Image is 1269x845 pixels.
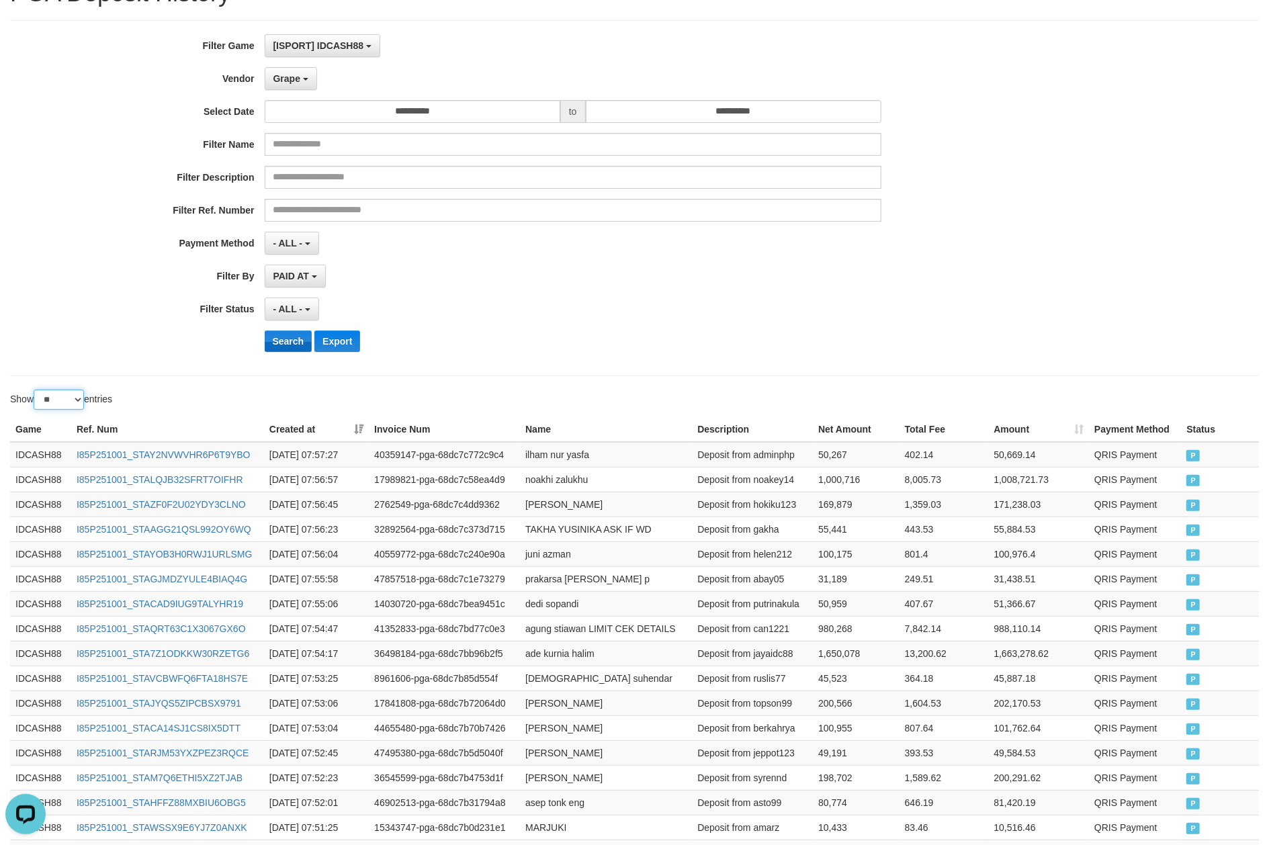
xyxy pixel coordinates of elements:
[77,474,243,485] a: I85P251001_STALQJB32SFRT7OIFHR
[988,517,1089,541] td: 55,884.53
[520,691,692,715] td: [PERSON_NAME]
[273,73,300,84] span: Grape
[10,691,71,715] td: IDCASH88
[692,815,813,840] td: Deposit from amarz
[520,591,692,616] td: dedi sopandi
[900,740,989,765] td: 393.53
[900,467,989,492] td: 8,005.73
[692,517,813,541] td: Deposit from gakha
[1089,641,1181,666] td: QRIS Payment
[900,442,989,468] td: 402.14
[77,574,247,584] a: I85P251001_STAGJMDZYULE4BIAQ4G
[1089,790,1181,815] td: QRIS Payment
[988,541,1089,566] td: 100,976.4
[692,740,813,765] td: Deposit from jeppot123
[77,549,252,560] a: I85P251001_STAYOB3H0RWJ1URLSMG
[900,492,989,517] td: 1,359.03
[369,417,520,442] th: Invoice Num
[1089,467,1181,492] td: QRIS Payment
[264,566,369,591] td: [DATE] 07:55:58
[265,330,312,352] button: Search
[10,517,71,541] td: IDCASH88
[264,641,369,666] td: [DATE] 07:54:17
[77,772,243,783] a: I85P251001_STAM7Q6ETHI5XZ2TJAB
[264,517,369,541] td: [DATE] 07:56:23
[988,765,1089,790] td: 200,291.62
[988,815,1089,840] td: 10,516.46
[264,666,369,691] td: [DATE] 07:53:25
[10,715,71,740] td: IDCASH88
[369,691,520,715] td: 17841808-pga-68dc7b72064d0
[900,591,989,616] td: 407.67
[264,740,369,765] td: [DATE] 07:52:45
[369,541,520,566] td: 40559772-pga-68dc7c240e90a
[813,616,900,641] td: 980,268
[1186,450,1200,461] span: PAID
[1186,823,1200,834] span: PAID
[314,330,360,352] button: Export
[264,715,369,740] td: [DATE] 07:53:04
[988,591,1089,616] td: 51,366.67
[10,492,71,517] td: IDCASH88
[692,616,813,641] td: Deposit from can1221
[900,616,989,641] td: 7,842.14
[1186,748,1200,760] span: PAID
[10,765,71,790] td: IDCASH88
[1186,773,1200,785] span: PAID
[520,492,692,517] td: [PERSON_NAME]
[692,765,813,790] td: Deposit from syrennd
[813,666,900,691] td: 45,523
[369,740,520,765] td: 47495380-pga-68dc7b5d5040f
[10,616,71,641] td: IDCASH88
[369,815,520,840] td: 15343747-pga-68dc7b0d231e1
[900,691,989,715] td: 1,604.53
[988,790,1089,815] td: 81,420.19
[692,691,813,715] td: Deposit from topson99
[77,524,251,535] a: I85P251001_STAAGG21QSL992OY6WQ
[369,666,520,691] td: 8961606-pga-68dc7b85d554f
[10,740,71,765] td: IDCASH88
[77,822,247,833] a: I85P251001_STAWSSX9E6YJ7Z0ANXK
[264,417,369,442] th: Created at: activate to sort column ascending
[369,616,520,641] td: 41352833-pga-68dc7bd77c0e3
[520,616,692,641] td: agung stiawan LIMIT CEK DETAILS
[900,765,989,790] td: 1,589.62
[10,591,71,616] td: IDCASH88
[34,390,84,410] select: Showentries
[1186,723,1200,735] span: PAID
[1089,815,1181,840] td: QRIS Payment
[692,790,813,815] td: Deposit from asto99
[369,591,520,616] td: 14030720-pga-68dc7bea9451c
[520,790,692,815] td: asep tonk eng
[10,541,71,566] td: IDCASH88
[264,815,369,840] td: [DATE] 07:51:25
[369,442,520,468] td: 40359147-pga-68dc7c772c9c4
[520,765,692,790] td: [PERSON_NAME]
[369,492,520,517] td: 2762549-pga-68dc7c4dd9362
[1186,798,1200,809] span: PAID
[77,598,243,609] a: I85P251001_STACAD9IUG9TALYHR19
[813,790,900,815] td: 80,774
[813,417,900,442] th: Net Amount
[1089,691,1181,715] td: QRIS Payment
[77,499,246,510] a: I85P251001_STAZF0F2U02YDY3CLNO
[1089,765,1181,790] td: QRIS Payment
[988,616,1089,641] td: 988,110.14
[692,417,813,442] th: Description
[900,815,989,840] td: 83.46
[264,467,369,492] td: [DATE] 07:56:57
[265,298,319,320] button: - ALL -
[813,715,900,740] td: 100,955
[77,449,251,460] a: I85P251001_STAY2NVWVHR6P6T9YBO
[10,390,112,410] label: Show entries
[369,467,520,492] td: 17989821-pga-68dc7c58ea4d9
[988,715,1089,740] td: 101,762.64
[1186,649,1200,660] span: PAID
[264,691,369,715] td: [DATE] 07:53:06
[77,673,248,684] a: I85P251001_STAVCBWFQ6FTA18HS7E
[77,648,249,659] a: I85P251001_STA7Z1ODKKW30RZETG6
[813,740,900,765] td: 49,191
[264,765,369,790] td: [DATE] 07:52:23
[1089,566,1181,591] td: QRIS Payment
[988,492,1089,517] td: 171,238.03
